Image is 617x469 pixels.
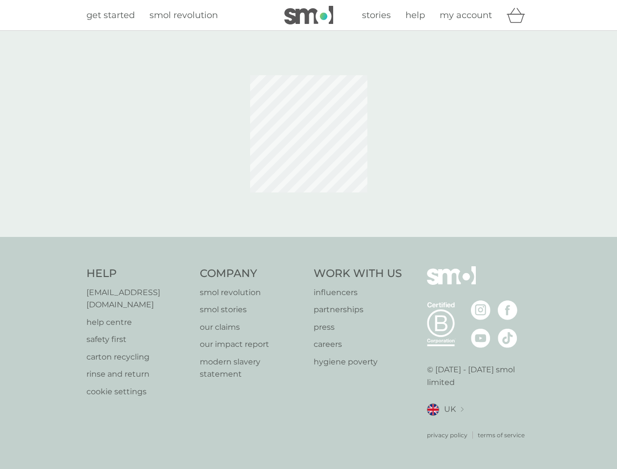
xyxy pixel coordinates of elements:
[444,403,456,416] span: UK
[427,404,439,416] img: UK flag
[498,328,517,348] img: visit the smol Tiktok page
[200,303,304,316] a: smol stories
[200,338,304,351] a: our impact report
[86,385,191,398] a: cookie settings
[314,338,402,351] a: careers
[440,8,492,22] a: my account
[314,266,402,281] h4: Work With Us
[461,407,464,412] img: select a new location
[86,266,191,281] h4: Help
[86,333,191,346] a: safety first
[314,321,402,334] a: press
[200,356,304,381] a: modern slavery statement
[427,363,531,388] p: © [DATE] - [DATE] smol limited
[149,8,218,22] a: smol revolution
[284,6,333,24] img: smol
[314,303,402,316] a: partnerships
[427,430,468,440] a: privacy policy
[362,10,391,21] span: stories
[86,286,191,311] a: [EMAIL_ADDRESS][DOMAIN_NAME]
[86,351,191,363] a: carton recycling
[507,5,531,25] div: basket
[86,316,191,329] a: help centre
[498,300,517,320] img: visit the smol Facebook page
[314,356,402,368] a: hygiene poverty
[427,266,476,299] img: smol
[200,321,304,334] a: our claims
[149,10,218,21] span: smol revolution
[478,430,525,440] a: terms of service
[471,328,490,348] img: visit the smol Youtube page
[86,8,135,22] a: get started
[86,368,191,381] a: rinse and return
[86,10,135,21] span: get started
[471,300,490,320] img: visit the smol Instagram page
[405,10,425,21] span: help
[314,286,402,299] a: influencers
[200,266,304,281] h4: Company
[440,10,492,21] span: my account
[362,8,391,22] a: stories
[405,8,425,22] a: help
[200,286,304,299] a: smol revolution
